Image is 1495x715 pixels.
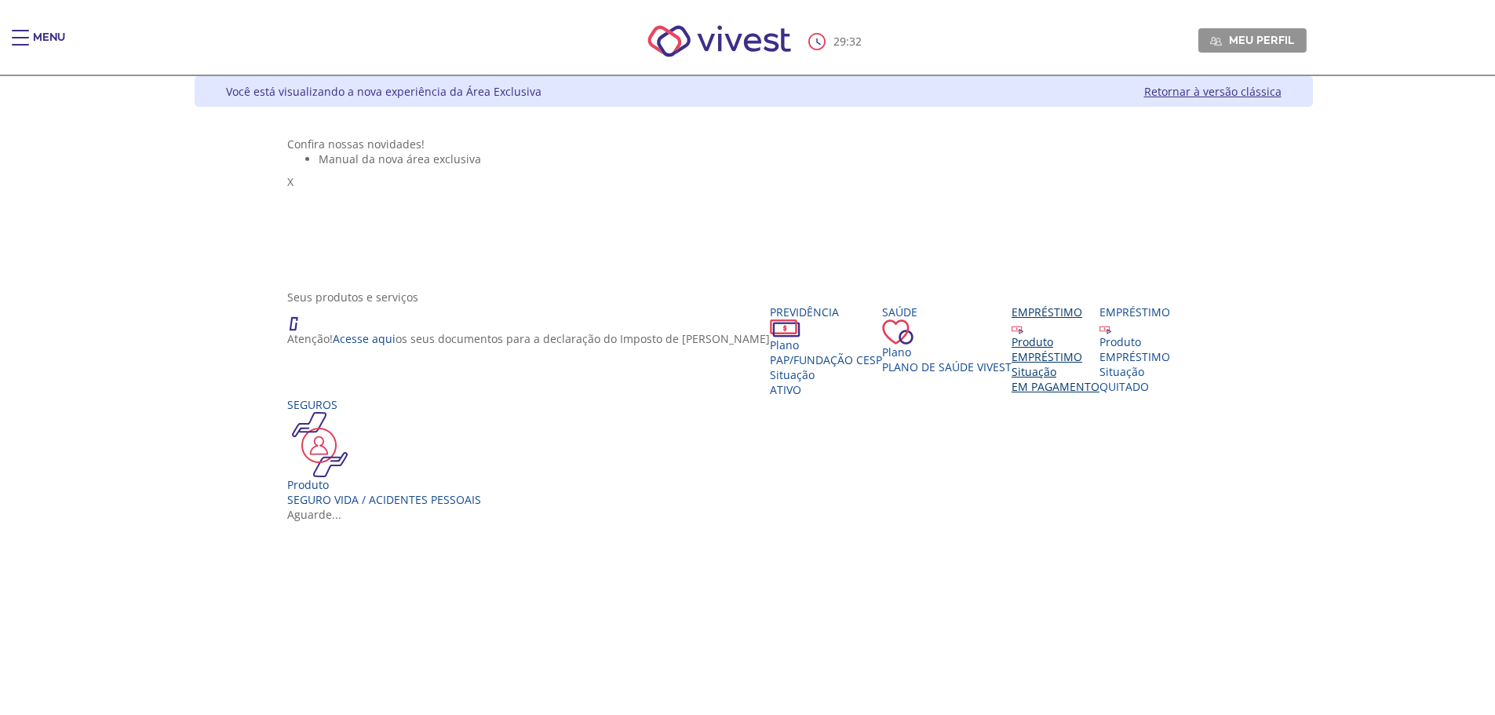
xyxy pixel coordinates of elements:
span: 32 [849,34,862,49]
div: Plano [770,337,882,352]
div: Empréstimo [1012,305,1099,319]
img: Meu perfil [1210,35,1222,47]
p: Atenção! os seus documentos para a declaração do Imposto de [PERSON_NAME] [287,331,770,346]
a: Empréstimo Produto EMPRÉSTIMO Situação QUITADO [1099,305,1170,394]
img: ico_seguros.png [287,412,352,477]
div: Situação [770,367,882,382]
img: ico_dinheiro.png [770,319,800,337]
a: Saúde PlanoPlano de Saúde VIVEST [882,305,1012,374]
div: Situação [1099,364,1170,379]
span: Manual da nova área exclusiva [319,151,481,166]
div: Produto [1099,334,1170,349]
img: ico_coracao.png [882,319,913,345]
span: Ativo [770,382,801,397]
div: Situação [1012,364,1099,379]
img: ico_emprestimo.svg [1012,323,1023,334]
img: ico_atencao.png [287,305,314,331]
span: Meu perfil [1229,33,1294,47]
div: Empréstimo [1099,305,1170,319]
div: Plano [882,345,1012,359]
span: Plano de Saúde VIVEST [882,359,1012,374]
div: Produto [287,477,481,492]
div: Confira nossas novidades! [287,137,1220,151]
a: Seguros Produto Seguro Vida / Acidentes Pessoais [287,397,481,507]
div: Produto [1012,334,1099,349]
span: PAP/Fundação CESP [770,352,882,367]
a: Retornar à versão clássica [1144,84,1282,99]
div: Seguro Vida / Acidentes Pessoais [287,492,481,507]
div: EMPRÉSTIMO [1099,349,1170,364]
section: <span lang="pt-BR" dir="ltr">Visualizador do Conteúdo da Web</span> 1 [287,137,1220,274]
a: Meu perfil [1198,28,1307,52]
img: Vivest [630,8,808,75]
a: Previdência PlanoPAP/Fundação CESP SituaçãoAtivo [770,305,882,397]
div: Saúde [882,305,1012,319]
span: 29 [833,34,846,49]
div: : [808,33,865,50]
section: <span lang="en" dir="ltr">ProdutosCard</span> [287,290,1220,522]
div: Aguarde... [287,507,1220,522]
div: Seguros [287,397,481,412]
div: Você está visualizando a nova experiência da Área Exclusiva [226,84,541,99]
div: Seus produtos e serviços [287,290,1220,305]
div: Previdência [770,305,882,319]
span: EM PAGAMENTO [1012,379,1099,394]
span: X [287,174,294,189]
div: EMPRÉSTIMO [1012,349,1099,364]
div: Menu [33,30,65,61]
span: QUITADO [1099,379,1149,394]
img: ico_emprestimo.svg [1099,323,1111,334]
a: Acesse aqui [333,331,396,346]
a: Empréstimo Produto EMPRÉSTIMO Situação EM PAGAMENTO [1012,305,1099,394]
